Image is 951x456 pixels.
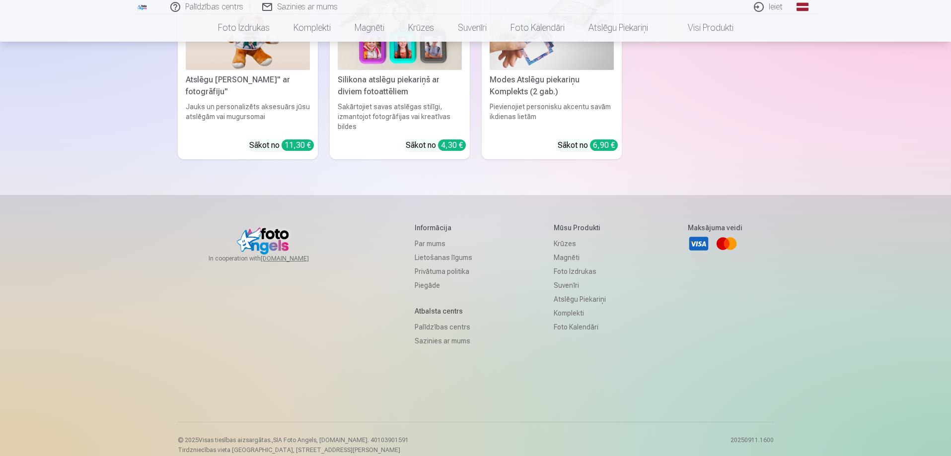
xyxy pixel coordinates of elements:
div: Jauks un personalizēts aksesuārs jūsu atslēgām vai mugursomai [182,102,314,131]
a: [DOMAIN_NAME] [261,255,333,262]
div: Sākot no [558,139,618,151]
a: Privātuma politika [415,264,472,278]
a: Mastercard [716,233,737,255]
h5: Informācija [415,223,472,233]
a: Visa [688,233,710,255]
p: 20250911.1600 [731,436,774,454]
a: Piegāde [415,278,472,292]
a: Visi produkti [660,14,745,42]
img: /fa1 [137,4,148,10]
h5: Atbalsta centrs [415,306,472,316]
a: Komplekti [554,306,606,320]
div: Silikona atslēgu piekariņš ar diviem fotoattēliem [334,74,466,98]
a: Foto izdrukas [206,14,282,42]
div: 11,30 € [282,139,314,151]
a: Foto kalendāri [499,14,577,42]
a: Atslēgu piekariņi [554,292,606,306]
a: Magnēti [343,14,396,42]
a: Lietošanas līgums [415,251,472,264]
a: Magnēti [554,251,606,264]
div: 6,90 € [590,139,618,151]
div: Sakārtojiet savas atslēgas stilīgi, izmantojot fotogrāfijas vai kreatīvas bildes [334,102,466,131]
h5: Maksājuma veidi [688,223,742,233]
a: Sazinies ar mums [415,334,472,348]
a: Krūzes [396,14,446,42]
div: Sākot no [406,139,466,151]
span: In cooperation with [209,255,333,262]
a: Suvenīri [446,14,499,42]
p: © 2025 Visas tiesības aizsargātas. , [178,436,409,444]
span: SIA Foto Angels, [DOMAIN_NAME]. 40103901591 [273,437,409,444]
a: Foto izdrukas [554,264,606,278]
div: Sākot no [249,139,314,151]
a: Suvenīri [554,278,606,292]
div: Atslēgu [PERSON_NAME]" ar fotogrāfiju" [182,74,314,98]
h5: Mūsu produkti [554,223,606,233]
a: Foto kalendāri [554,320,606,334]
div: Pievienojiet personisku akcentu savām ikdienas lietām [486,102,618,131]
div: Modes Atslēgu piekariņu Komplekts (2 gab.) [486,74,618,98]
a: Palīdzības centrs [415,320,472,334]
a: Atslēgu piekariņi [577,14,660,42]
a: Par mums [415,237,472,251]
a: Komplekti [282,14,343,42]
div: 4,30 € [438,139,466,151]
p: Tirdzniecības vieta [GEOGRAPHIC_DATA], [STREET_ADDRESS][PERSON_NAME] [178,446,409,454]
a: Krūzes [554,237,606,251]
